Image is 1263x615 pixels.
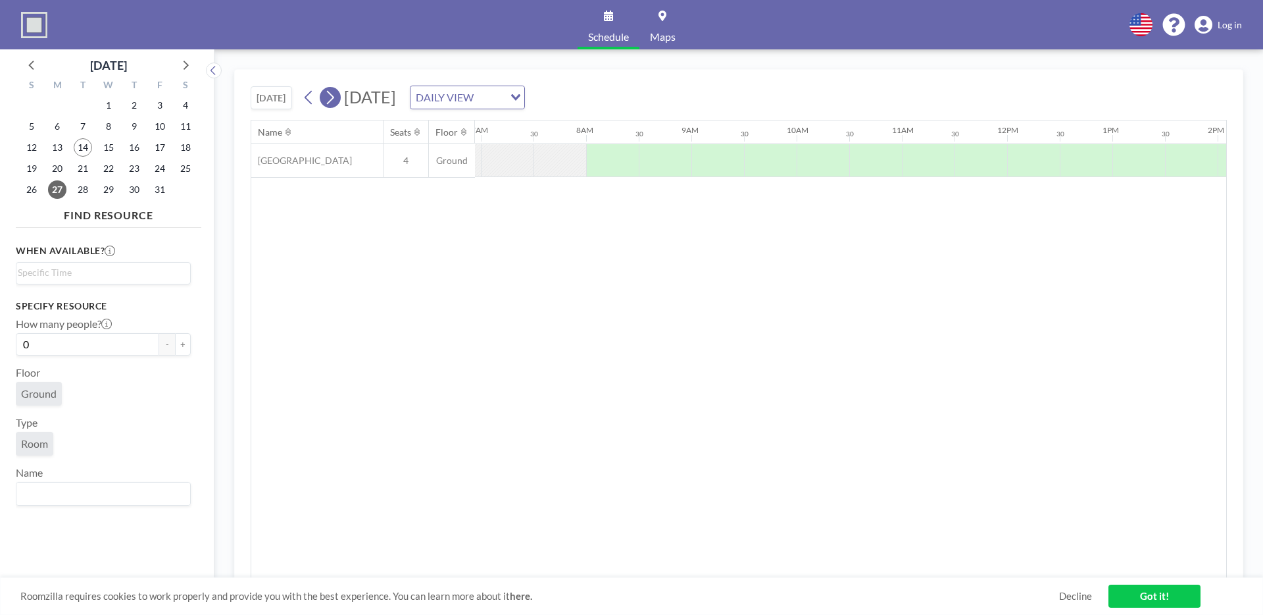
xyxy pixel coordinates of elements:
div: T [70,78,96,95]
span: Tuesday, October 7, 2025 [74,117,92,136]
span: Saturday, October 18, 2025 [176,138,195,157]
span: Sunday, October 19, 2025 [22,159,41,178]
div: [DATE] [90,56,127,74]
span: Saturday, October 25, 2025 [176,159,195,178]
span: Saturday, October 4, 2025 [176,96,195,115]
span: Wednesday, October 29, 2025 [99,180,118,199]
span: Friday, October 10, 2025 [151,117,169,136]
a: Log in [1195,16,1242,34]
span: Ground [429,155,475,167]
div: 30 [1162,130,1170,138]
div: Search for option [16,263,190,282]
span: Friday, October 31, 2025 [151,180,169,199]
span: Maps [650,32,676,42]
div: Search for option [16,483,190,505]
span: Wednesday, October 8, 2025 [99,117,118,136]
input: Search for option [18,265,183,280]
span: Tuesday, October 28, 2025 [74,180,92,199]
span: Friday, October 17, 2025 [151,138,169,157]
div: F [147,78,172,95]
div: T [121,78,147,95]
a: Decline [1059,590,1092,602]
label: Name [16,466,43,479]
span: Thursday, October 9, 2025 [125,117,143,136]
span: Thursday, October 23, 2025 [125,159,143,178]
button: + [175,333,191,356]
div: 2PM [1208,125,1224,135]
div: S [19,78,45,95]
label: Floor [16,366,40,379]
div: S [172,78,198,95]
div: 30 [846,130,854,138]
div: M [45,78,70,95]
span: Log in [1218,19,1242,31]
img: organization-logo [21,12,47,38]
input: Search for option [478,89,503,106]
span: Thursday, October 16, 2025 [125,138,143,157]
span: Monday, October 27, 2025 [48,180,66,199]
span: Monday, October 6, 2025 [48,117,66,136]
div: Search for option [410,86,524,109]
span: Sunday, October 12, 2025 [22,138,41,157]
span: Roomzilla requires cookies to work properly and provide you with the best experience. You can lea... [20,590,1059,602]
div: 7AM [471,125,488,135]
label: Type [16,416,37,429]
span: Friday, October 3, 2025 [151,96,169,115]
input: Search for option [18,485,183,502]
span: Sunday, October 5, 2025 [22,117,41,136]
h4: FIND RESOURCE [16,203,201,222]
div: W [96,78,122,95]
span: Monday, October 13, 2025 [48,138,66,157]
div: 8AM [576,125,593,135]
span: Ground [21,387,57,400]
div: 30 [1056,130,1064,138]
div: 30 [741,130,749,138]
a: here. [510,590,532,602]
span: Tuesday, October 21, 2025 [74,159,92,178]
span: [DATE] [344,87,396,107]
label: How many people? [16,317,112,331]
span: Schedule [588,32,629,42]
div: 12PM [997,125,1018,135]
a: Got it! [1108,585,1201,608]
div: 30 [951,130,959,138]
span: Friday, October 24, 2025 [151,159,169,178]
span: Monday, October 20, 2025 [48,159,66,178]
div: 11AM [892,125,914,135]
span: Tuesday, October 14, 2025 [74,138,92,157]
button: - [159,333,175,356]
span: DAILY VIEW [413,89,476,106]
div: 9AM [681,125,699,135]
div: 1PM [1102,125,1119,135]
span: 4 [384,155,428,167]
div: 30 [530,130,538,138]
div: 10AM [787,125,808,135]
div: Name [258,126,282,138]
span: Thursday, October 2, 2025 [125,96,143,115]
span: Thursday, October 30, 2025 [125,180,143,199]
div: 30 [635,130,643,138]
div: Floor [435,126,458,138]
span: Wednesday, October 22, 2025 [99,159,118,178]
span: Room [21,437,48,450]
span: Saturday, October 11, 2025 [176,117,195,136]
div: Seats [390,126,411,138]
h3: Specify resource [16,300,191,312]
span: Wednesday, October 1, 2025 [99,96,118,115]
button: [DATE] [251,86,292,109]
span: Wednesday, October 15, 2025 [99,138,118,157]
span: Sunday, October 26, 2025 [22,180,41,199]
span: [GEOGRAPHIC_DATA] [251,155,352,167]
